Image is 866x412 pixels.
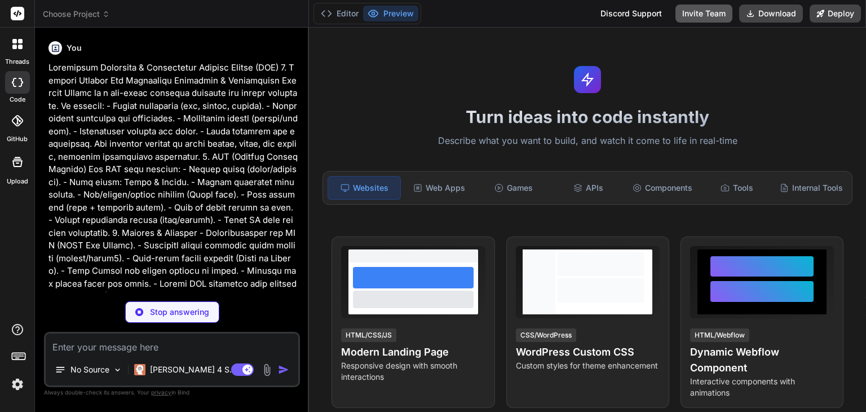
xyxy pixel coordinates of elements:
div: Components [626,176,699,200]
p: [PERSON_NAME] 4 S.. [150,364,234,375]
button: Invite Team [675,5,732,23]
p: No Source [70,364,109,375]
h4: WordPress Custom CSS [516,344,660,360]
div: Web Apps [403,176,475,200]
div: Discord Support [594,5,669,23]
p: Stop answering [150,306,209,318]
h6: You [67,42,82,54]
p: Always double-check its answers. Your in Bind [44,387,300,398]
div: Websites [328,176,401,200]
span: Choose Project [43,8,110,20]
img: Claude 4 Sonnet [134,364,145,375]
label: code [10,95,25,104]
button: Editor [316,6,363,21]
p: Describe what you want to build, and watch it come to life in real-time [316,134,859,148]
div: Internal Tools [775,176,847,200]
label: GitHub [7,134,28,144]
p: Responsive design with smooth interactions [341,360,485,383]
div: CSS/WordPress [516,328,576,342]
img: settings [8,375,27,394]
p: Interactive components with animations [690,376,834,398]
label: Upload [7,177,28,186]
h1: Turn ideas into code instantly [316,107,859,127]
div: HTML/CSS/JS [341,328,396,342]
div: HTML/Webflow [690,328,749,342]
div: Tools [701,176,773,200]
p: Custom styles for theme enhancement [516,360,660,371]
button: Preview [363,6,418,21]
span: privacy [151,389,171,396]
img: attachment [260,363,273,376]
img: icon [278,364,289,375]
h4: Modern Landing Page [341,344,485,360]
img: Pick Models [113,365,122,375]
div: Games [478,176,550,200]
button: Download [739,5,803,23]
h4: Dynamic Webflow Component [690,344,834,376]
button: Deploy [810,5,861,23]
div: APIs [552,176,624,200]
label: threads [5,57,29,67]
